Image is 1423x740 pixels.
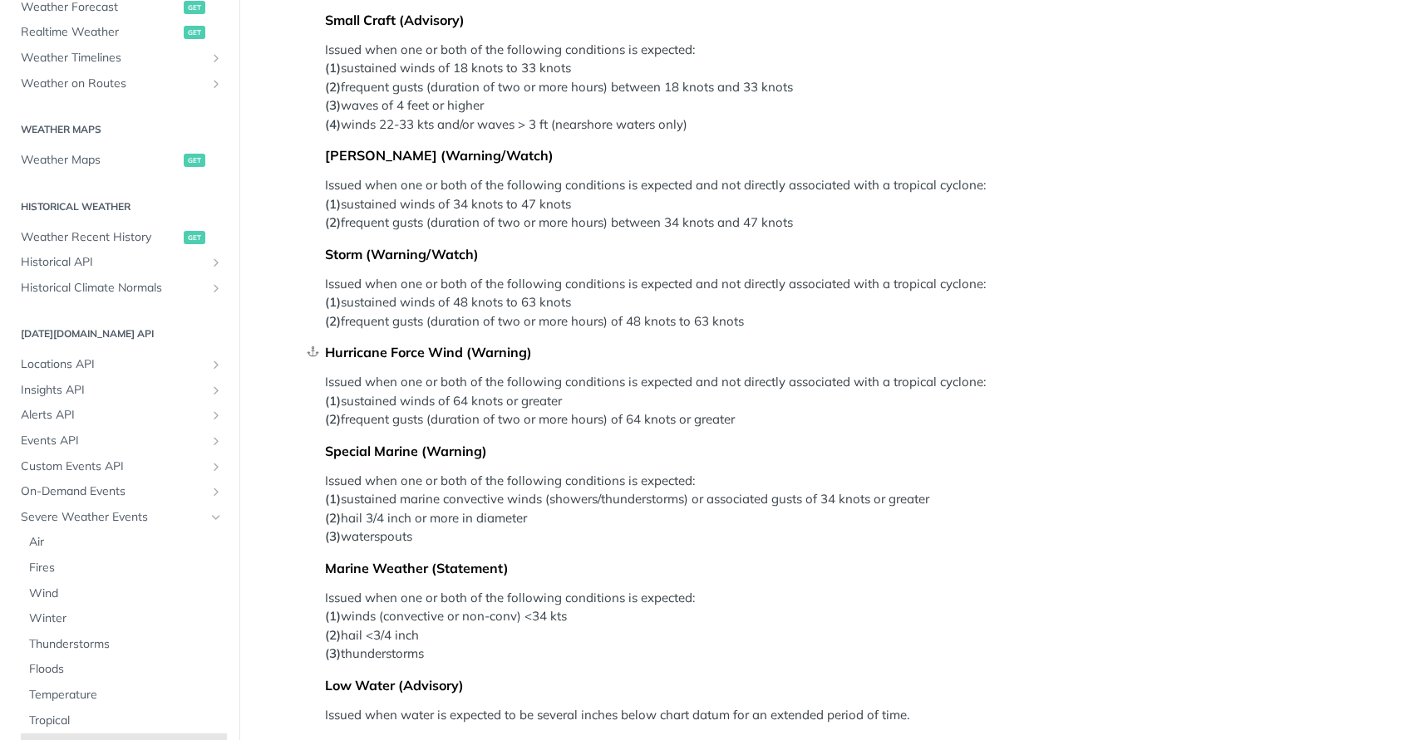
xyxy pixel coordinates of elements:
span: Fires [29,560,223,576]
span: Alerts API [21,407,205,424]
div: Low Water (Advisory) [325,677,1337,693]
button: Show subpages for Locations API [209,358,223,371]
strong: (2) [325,510,341,526]
span: Wind [29,586,223,602]
a: Temperature [21,683,227,708]
strong: (1) [325,608,341,624]
span: Floods [29,661,223,678]
a: Alerts APIShow subpages for Alerts API [12,403,227,428]
button: Show subpages for Weather Timelines [209,51,223,65]
strong: (3) [325,97,341,113]
p: Issued when one or both of the following conditions is expected and not directly associated with ... [325,373,1337,429]
button: Hide subpages for Severe Weather Events [209,511,223,524]
div: Special Marine (Warning) [325,443,1337,459]
span: Events API [21,433,205,449]
button: Show subpages for Historical API [209,256,223,269]
div: Marine Weather (Statement) [325,560,1337,576]
div: Storm (Warning/Watch) [325,246,1337,262]
span: Winter [29,610,223,627]
strong: (2) [325,411,341,427]
button: Show subpages for Events API [209,434,223,448]
a: Weather Recent Historyget [12,225,227,250]
p: Issued when one or both of the following conditions is expected and not directly associated with ... [325,176,1337,233]
a: Historical Climate NormalsShow subpages for Historical Climate Normals [12,276,227,301]
button: Show subpages for On-Demand Events [209,485,223,498]
p: Issued when one or both of the following conditions is expected: sustained marine convective wind... [325,472,1337,546]
span: get [184,231,205,244]
span: Weather on Routes [21,76,205,92]
a: Fires [21,556,227,581]
span: Historical Climate Normals [21,280,205,296]
div: Hurricane Force Wind (Warning) [325,344,1337,360]
button: Show subpages for Alerts API [209,409,223,422]
p: Issued when one or both of the following conditions is expected and not directly associated with ... [325,275,1337,331]
strong: (1) [325,491,341,507]
span: Realtime Weather [21,24,180,41]
a: Air [21,530,227,555]
span: Temperature [29,687,223,703]
a: Locations APIShow subpages for Locations API [12,352,227,377]
a: Weather TimelinesShow subpages for Weather Timelines [12,46,227,71]
strong: (1) [325,393,341,409]
a: Tropical [21,708,227,733]
strong: (1) [325,60,341,76]
p: Issued when water is expected to be several inches below chart datum for an extended period of time. [325,706,1337,725]
span: Weather Maps [21,152,180,169]
span: Severe Weather Events [21,509,205,526]
span: Weather Timelines [21,50,205,66]
a: Skip link to Hurricane Force Wind (Warning) [307,336,321,368]
span: On-Demand Events [21,483,205,500]
span: Historical API [21,254,205,271]
a: Events APIShow subpages for Events API [12,429,227,453]
a: Historical APIShow subpages for Historical API [12,250,227,275]
strong: (1) [325,196,341,212]
p: Issued when one or both of the following conditions is expected: winds (convective or non-conv) <... [325,589,1337,664]
h2: [DATE][DOMAIN_NAME] API [12,326,227,341]
span: Tropical [29,713,223,729]
span: get [184,26,205,39]
h2: Historical Weather [12,199,227,214]
span: get [184,154,205,167]
a: Realtime Weatherget [12,20,227,45]
span: Weather Recent History [21,229,180,246]
strong: (4) [325,116,341,132]
span: Air [29,534,223,551]
h2: Weather Maps [12,122,227,137]
span: Locations API [21,356,205,373]
a: Custom Events APIShow subpages for Custom Events API [12,454,227,479]
a: Thunderstorms [21,632,227,657]
strong: (3) [325,645,341,661]
a: Wind [21,581,227,606]
div: Small Craft (Advisory) [325,12,1337,28]
p: Issued when one or both of the following conditions is expected: sustained winds of 18 knots to 3... [325,41,1337,135]
button: Show subpages for Weather on Routes [209,77,223,91]
strong: (2) [325,214,341,230]
span: Thunderstorms [29,636,223,653]
strong: (1) [325,294,341,310]
strong: (2) [325,79,341,95]
button: Show subpages for Historical Climate Normals [209,282,223,295]
strong: (3) [325,528,341,544]
a: Winter [21,606,227,631]
strong: (2) [325,627,341,643]
a: Weather on RoutesShow subpages for Weather on Routes [12,71,227,96]
a: Floods [21,657,227,682]
strong: (2) [325,313,341,329]
span: get [184,1,205,14]
span: Custom Events API [21,458,205,475]
a: Insights APIShow subpages for Insights API [12,378,227,403]
a: Severe Weather EventsHide subpages for Severe Weather Events [12,505,227,530]
span: Insights API [21,382,205,399]
div: [PERSON_NAME] (Warning/Watch) [325,147,1337,164]
a: On-Demand EventsShow subpages for On-Demand Events [12,479,227,504]
a: Weather Mapsget [12,148,227,173]
button: Show subpages for Insights API [209,384,223,397]
button: Show subpages for Custom Events API [209,460,223,473]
